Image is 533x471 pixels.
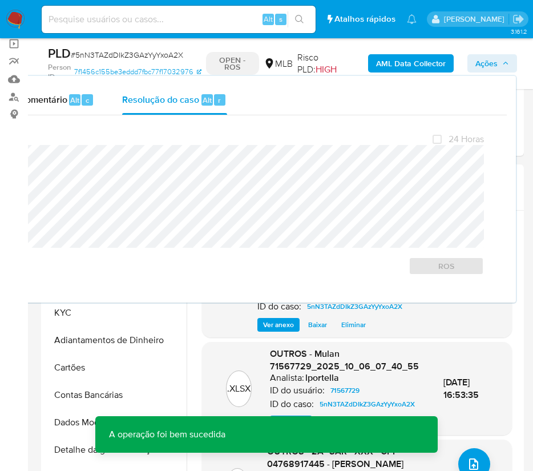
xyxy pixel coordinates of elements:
a: 7f1456c155be3eddd7fbc77f17032976 [74,62,201,82]
button: Ver anexo [257,318,300,332]
a: 5nN3TAZdDIkZ3GAzYyYxoA2X [302,300,407,313]
a: Notificações [407,14,417,24]
button: Contas Bancárias [44,381,187,409]
span: # 5nN3TAZdDIkZ3GAzYyYxoA2X [71,49,183,61]
span: HIGH [316,63,337,76]
button: KYC [44,299,187,327]
span: 5nN3TAZdDIkZ3GAzYyYxoA2X [307,300,402,313]
span: 71567729 [330,384,360,397]
div: MLB [264,58,293,70]
button: AML Data Collector [368,54,454,73]
b: PLD [48,44,71,62]
button: Dados Modificados [44,409,187,436]
button: Detalhe da geolocalização [44,436,187,464]
a: Sair [512,13,524,25]
span: Ver anexo [263,319,294,331]
p: OPEN - ROS [206,52,259,75]
span: Ações [475,54,498,73]
input: 24 Horas [433,135,442,144]
a: 5nN3TAZdDIkZ3GAzYyYxoA2X [315,397,419,411]
p: A operação foi bem sucedida [95,416,239,453]
button: Eliminar [336,318,372,332]
b: Person ID [48,62,72,82]
span: OUTROS - 2Âº SAR - XXX - CPF 04768917445 - [PERSON_NAME] [267,445,403,470]
button: search-icon [288,11,311,27]
span: r [218,95,221,106]
p: joice.osilva@mercadopago.com.br [444,14,508,25]
a: 71567729 [326,384,364,397]
span: 3.161.2 [511,27,527,36]
p: ID do caso: [270,398,314,410]
span: Resolução do caso [122,93,199,106]
b: AML Data Collector [376,54,446,73]
p: ID do usuário: [270,385,325,396]
p: ID do caso: [257,301,301,312]
span: OUTROS - Mulan 71567729_2025_10_06_07_40_55 [270,347,419,373]
p: .XLSX [227,383,251,395]
span: Alt [264,14,273,25]
h6: lportella [305,372,339,384]
span: [DATE] 16:53:35 [443,376,479,401]
p: Analista: [270,372,304,384]
span: Alt [203,95,212,106]
span: 5nN3TAZdDIkZ3GAzYyYxoA2X [320,397,415,411]
button: Ações [467,54,517,73]
span: c [86,95,89,106]
span: s [279,14,282,25]
span: Risco PLD: [297,51,360,76]
span: 24 Horas [449,134,484,145]
span: Alt [70,95,79,106]
span: Eliminar [341,319,366,331]
input: Pesquise usuários ou casos... [42,12,316,27]
span: Baixar [308,319,327,331]
button: Baixar [302,318,333,332]
button: Adiantamentos de Dinheiro [44,327,187,354]
button: Cartões [44,354,187,381]
span: Atalhos rápidos [334,13,395,25]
